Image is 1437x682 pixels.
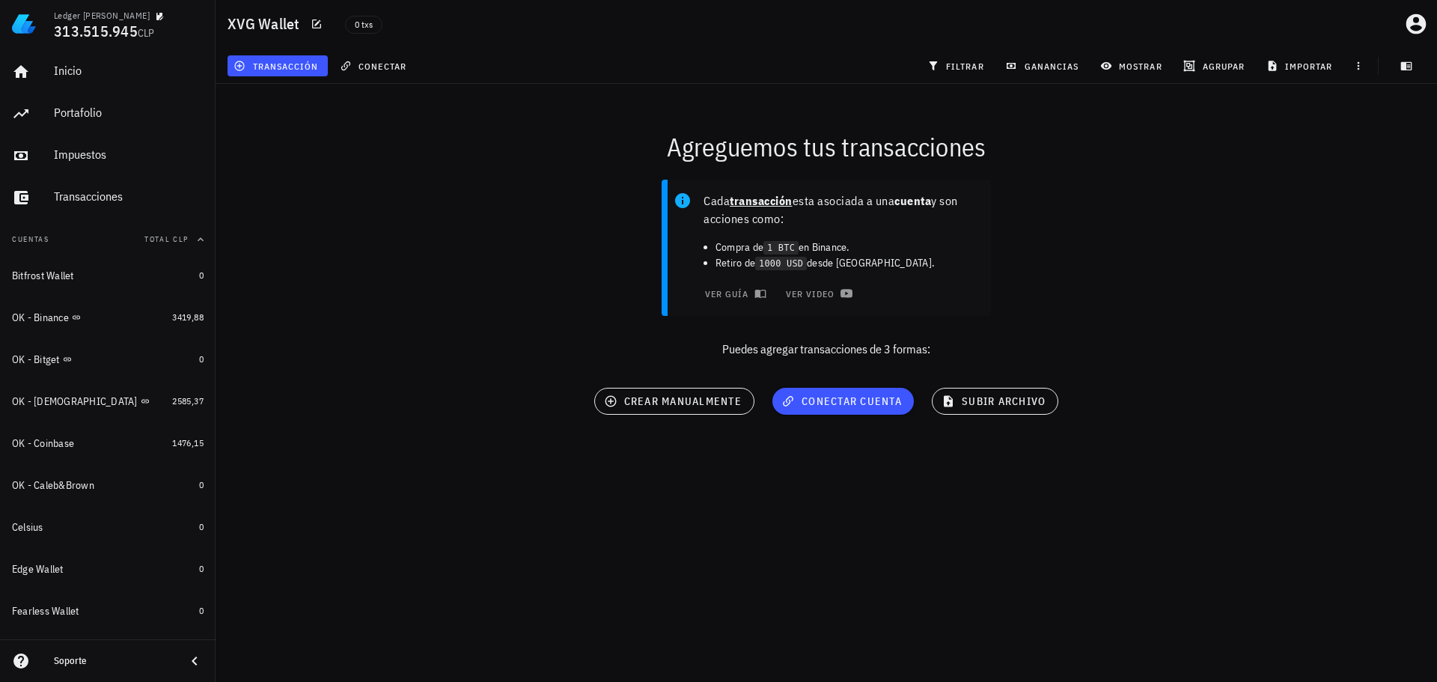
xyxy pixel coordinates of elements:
[6,222,210,258] button: CuentasTotal CLP
[594,388,754,415] button: crear manualmente
[199,353,204,365] span: 0
[144,234,189,244] span: Total CLP
[6,180,210,216] a: Transacciones
[12,353,60,366] div: OK - Bitget
[237,60,318,72] span: transacción
[772,388,914,415] button: conectar cuenta
[355,16,373,33] span: 0 txs
[6,138,210,174] a: Impuestos
[54,655,174,667] div: Soporte
[12,521,43,534] div: Celsius
[334,55,416,76] button: conectar
[216,340,1437,358] p: Puedes agregar transacciones de 3 formas:
[6,383,210,419] a: OK - [DEMOGRAPHIC_DATA] 2585,37
[54,10,150,22] div: Ledger [PERSON_NAME]
[704,287,763,299] span: ver guía
[172,311,204,323] span: 3419,88
[6,96,210,132] a: Portafolio
[784,395,902,408] span: conectar cuenta
[228,12,306,36] h1: XVG Wallet
[199,563,204,574] span: 0
[1008,60,1078,72] span: ganancias
[12,12,36,36] img: LedgiFi
[704,192,979,228] p: Cada esta asociada a una y son acciones como:
[12,479,94,492] div: OK - Caleb&Brown
[1269,60,1333,72] span: importar
[54,64,204,78] div: Inicio
[54,21,138,41] span: 313.515.945
[6,299,210,335] a: OK - Binance 3419,88
[172,437,204,448] span: 1476,15
[12,270,74,282] div: Bitfrost Wallet
[730,193,793,208] b: transacción
[1186,60,1245,72] span: agrupar
[12,605,79,618] div: Fearless Wallet
[172,395,204,407] span: 2585,37
[6,54,210,90] a: Inicio
[12,563,64,576] div: Edge Wallet
[54,189,204,204] div: Transacciones
[999,55,1088,76] button: ganancias
[12,395,138,408] div: OK - [DEMOGRAPHIC_DATA]
[199,605,204,616] span: 0
[894,193,931,208] b: cuenta
[12,311,69,324] div: OK - Binance
[695,283,773,304] button: ver guía
[921,55,993,76] button: filtrar
[343,60,406,72] span: conectar
[1094,55,1171,76] button: mostrar
[6,593,210,629] a: Fearless Wallet 0
[6,258,210,293] a: Bitfrost Wallet 0
[6,509,210,545] a: Celsius 0
[228,55,328,76] button: transacción
[716,255,979,271] li: Retiro de desde [GEOGRAPHIC_DATA].
[1103,60,1162,72] span: mostrar
[54,147,204,162] div: Impuestos
[1260,55,1342,76] button: importar
[945,395,1046,408] span: subir archivo
[930,60,984,72] span: filtrar
[6,425,210,461] a: OK - Coinbase 1476,15
[138,26,155,40] span: CLP
[763,241,799,255] code: 1 BTC
[932,388,1058,415] button: subir archivo
[12,437,74,450] div: OK - Coinbase
[607,395,742,408] span: crear manualmente
[199,521,204,532] span: 0
[775,283,859,304] a: ver video
[784,287,849,299] span: ver video
[199,270,204,281] span: 0
[1177,55,1254,76] button: agrupar
[716,240,979,255] li: Compra de en Binance.
[199,479,204,490] span: 0
[6,551,210,587] a: Edge Wallet 0
[755,257,807,271] code: 1000 USD
[54,106,204,120] div: Portafolio
[6,467,210,503] a: OK - Caleb&Brown 0
[6,341,210,377] a: OK - Bitget 0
